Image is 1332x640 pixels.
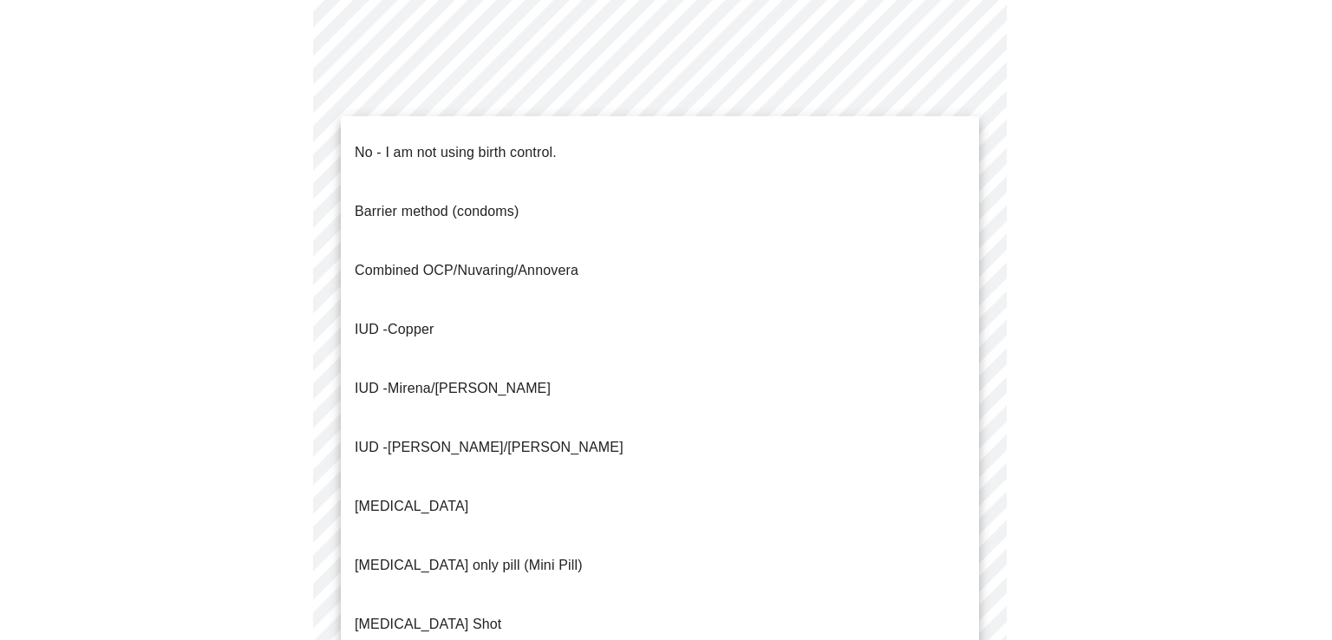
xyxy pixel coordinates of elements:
[355,319,434,340] p: Copper
[355,378,551,399] p: IUD -
[355,614,501,635] p: [MEDICAL_DATA] Shot
[355,142,557,163] p: No - I am not using birth control.
[388,381,551,395] span: Mirena/[PERSON_NAME]
[355,440,388,454] span: IUD -
[355,437,624,458] p: [PERSON_NAME]/[PERSON_NAME]
[355,555,583,576] p: [MEDICAL_DATA] only pill (Mini Pill)
[355,201,519,222] p: Barrier method (condoms)
[355,260,578,281] p: Combined OCP/Nuvaring/Annovera
[355,496,468,517] p: [MEDICAL_DATA]
[355,322,388,336] span: IUD -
